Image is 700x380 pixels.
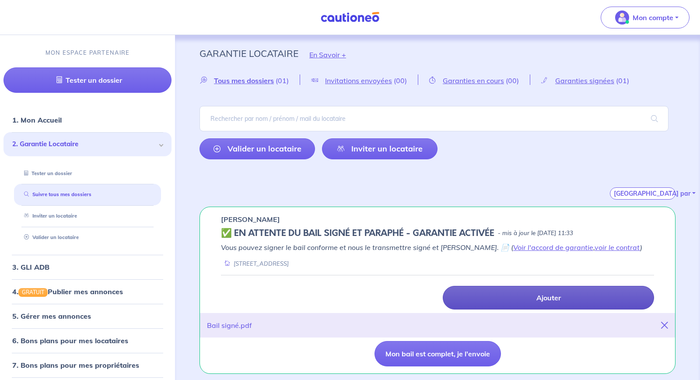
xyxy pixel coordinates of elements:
a: voir le contrat [595,243,640,252]
p: MON ESPACE PARTENAIRE [45,49,130,57]
div: Bail signé.pdf [207,320,252,331]
i: close-button-title [661,322,668,329]
button: En Savoir + [298,42,357,67]
div: 4.GRATUITPublier mes annonces [3,283,171,300]
div: state: CONTRACT-SIGNED, Context: FINISHED,IS-GL-CAUTION [221,228,654,239]
div: Tester un dossier [14,166,161,180]
div: 2. Garantie Locataire [3,132,171,156]
input: Rechercher par nom / prénom / mail du locataire [199,106,668,131]
div: 5. Gérer mes annonces [3,307,171,325]
a: 4.GRATUITPublier mes annonces [12,287,123,296]
p: - mis à jour le [DATE] 11:33 [498,229,573,238]
a: Tester un dossier [21,170,72,176]
a: Invitations envoyées(00) [300,76,418,84]
img: illu_account_valid_menu.svg [615,11,629,25]
p: Mon compte [633,12,673,23]
em: Vous pouvez signer le bail conforme et nous le transmettre signé et [PERSON_NAME]. 📄 ( , ) [221,243,642,252]
p: Garantie Locataire [199,46,298,61]
span: (01) [276,76,289,85]
span: (00) [506,76,519,85]
a: 7. Bons plans pour mes propriétaires [12,361,139,369]
div: Inviter un locataire [14,209,161,223]
a: Suivre tous mes dossiers [21,191,91,197]
a: 5. Gérer mes annonces [12,312,91,320]
p: [PERSON_NAME] [221,214,280,225]
button: Mon bail est complet, je l'envoie [374,341,501,366]
h5: ✅️️️ EN ATTENTE DU BAIL SIGNÉ ET PARAPHÉ - GARANTIE ACTIVÉE [221,228,494,239]
a: Inviter un locataire [322,138,437,159]
span: search [640,106,668,131]
span: (01) [616,76,629,85]
img: Cautioneo [317,12,383,23]
a: 1. Mon Accueil [12,116,62,124]
a: Voir l'accord de garantie [513,243,593,252]
a: 6. Bons plans pour mes locataires [12,336,128,345]
button: [GEOGRAPHIC_DATA] par [610,187,675,200]
a: Valider un locataire [199,138,315,159]
div: 1. Mon Accueil [3,111,171,129]
span: Invitations envoyées [325,76,392,85]
div: [STREET_ADDRESS] [221,260,289,268]
div: 7. Bons plans pour mes propriétaires [3,356,171,374]
a: Garanties signées(01) [530,76,640,84]
p: Ajouter [536,293,561,302]
div: 6. Bons plans pour mes locataires [3,332,171,349]
a: Tester un dossier [3,67,171,93]
a: Inviter un locataire [21,213,77,219]
a: 3. GLI ADB [12,263,49,271]
div: Suivre tous mes dossiers [14,187,161,202]
div: Valider un locataire [14,230,161,245]
a: Ajouter [443,286,654,310]
span: Garanties signées [555,76,614,85]
a: Valider un locataire [21,234,79,240]
span: (00) [394,76,407,85]
a: Tous mes dossiers(01) [199,76,300,84]
button: illu_account_valid_menu.svgMon compte [601,7,689,28]
span: Garanties en cours [443,76,504,85]
div: 3. GLI ADB [3,258,171,276]
span: 2. Garantie Locataire [12,139,156,149]
span: Tous mes dossiers [214,76,274,85]
a: Garanties en cours(00) [418,76,530,84]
